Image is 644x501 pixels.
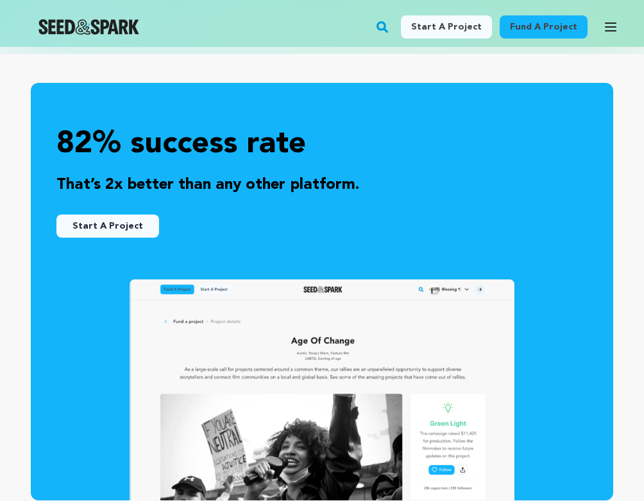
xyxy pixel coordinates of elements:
[56,215,159,238] a: Start A Project
[500,15,588,39] a: Fund a project
[56,173,588,197] p: That’s 2x better than any other platform.
[38,19,139,35] a: Seed&Spark Homepage
[401,15,492,39] a: Start a project
[127,279,517,500] img: seedandspark project details screen
[56,124,588,166] p: 82% success rate
[38,19,139,35] img: Seed&Spark Logo Dark Mode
